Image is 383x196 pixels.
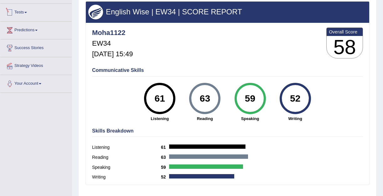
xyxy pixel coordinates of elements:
strong: Listening [140,116,179,122]
label: Speaking [92,164,161,171]
div: 59 [239,85,261,112]
label: Reading [92,154,161,161]
b: 63 [161,155,169,160]
h5: EW34 [92,40,133,47]
img: wings.png [88,5,103,19]
a: Predictions [0,22,72,37]
h4: Communicative Skills [92,68,363,73]
label: Listening [92,144,161,151]
h4: Moha1122 [92,29,133,37]
strong: Writing [276,116,315,122]
a: Success Stories [0,39,72,55]
a: Your Account [0,75,72,91]
a: Tests [0,4,72,19]
h3: English Wise | EW34 | SCORE REPORT [88,8,367,16]
label: Writing [92,174,161,180]
b: Overall Score [329,29,360,34]
strong: Reading [185,116,224,122]
b: 52 [161,174,169,179]
strong: Speaking [230,116,269,122]
div: 61 [148,85,171,112]
div: 52 [284,85,307,112]
a: Strategy Videos [0,57,72,73]
div: 63 [194,85,216,112]
h5: [DATE] 15:49 [92,50,133,58]
b: 61 [161,145,169,150]
b: 59 [161,165,169,170]
h3: 58 [327,36,363,58]
h4: Skills Breakdown [92,128,363,134]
